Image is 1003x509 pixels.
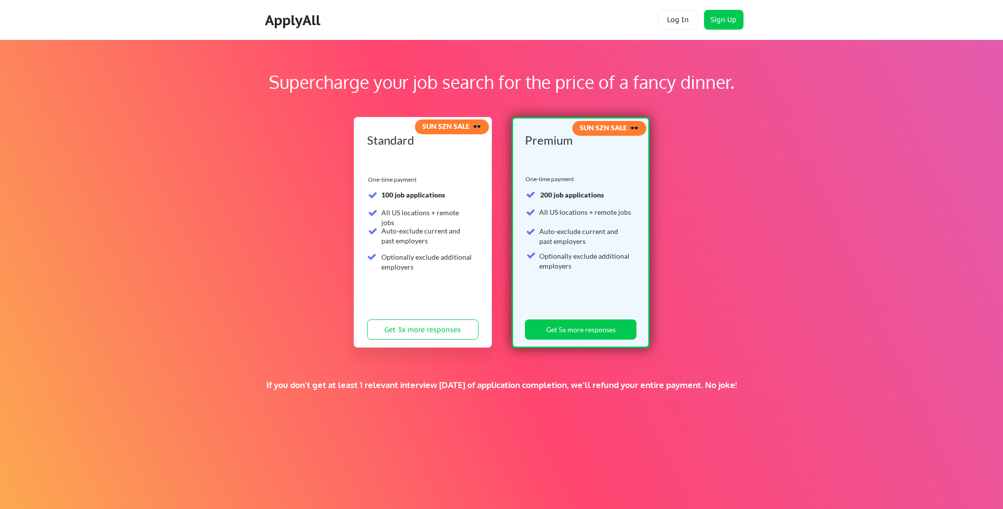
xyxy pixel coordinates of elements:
[171,380,832,391] div: If you don't get at least 1 relevant interview [DATE] of application completion, we'll refund you...
[381,252,473,272] div: Optionally exclude additional employers
[658,10,698,30] button: Log In
[704,10,743,30] button: Sign Up
[539,207,631,217] div: All US locations + remote jobs
[381,226,473,245] div: Auto-exclude current and past employers
[539,227,631,246] div: Auto-exclude current and past employers
[580,123,638,132] strong: SUN SZN SALE 🕶️
[367,319,479,340] button: Get 3x more responses
[525,319,636,340] button: Get 5x more responses
[525,175,577,183] div: One-time payment
[381,208,473,227] div: All US locations + remote jobs
[540,191,604,199] strong: 200 job applications
[381,191,445,199] strong: 100 job applications
[63,69,940,95] div: Supercharge your job search for the price of a fancy dinner.
[525,134,633,146] div: Premium
[422,122,481,130] strong: SUN SZN SALE 🕶️
[265,12,323,29] div: ApplyAll
[368,176,419,184] div: One-time payment
[539,251,631,271] div: Optionally exclude additional employers
[367,134,475,146] div: Standard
